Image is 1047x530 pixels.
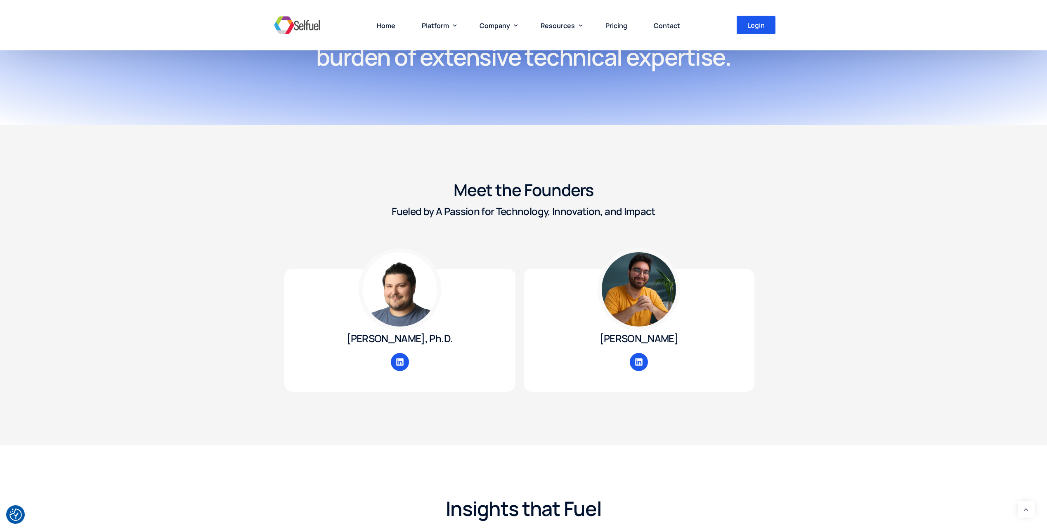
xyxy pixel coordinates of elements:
iframe: Chat Widget [910,441,1047,530]
img: Revisit consent button [9,509,22,521]
span: Login [747,22,765,28]
a: Login [737,16,775,34]
span: Resources [541,21,575,30]
span: Home [377,21,395,30]
h2: Insights that Fuel [268,495,780,522]
h3: [PERSON_NAME] [544,333,734,345]
span: Platform [422,21,449,30]
h3: Fueled by A Passion for Technology, Innovation, and Impact [272,206,775,218]
span: Contact [654,21,680,30]
span: Company [480,21,510,30]
button: Cookie Settings [9,509,22,521]
h3: [PERSON_NAME], Ph.D. [305,333,495,345]
h2: Meet the Founders [272,179,775,201]
span: Pricing [605,21,627,30]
